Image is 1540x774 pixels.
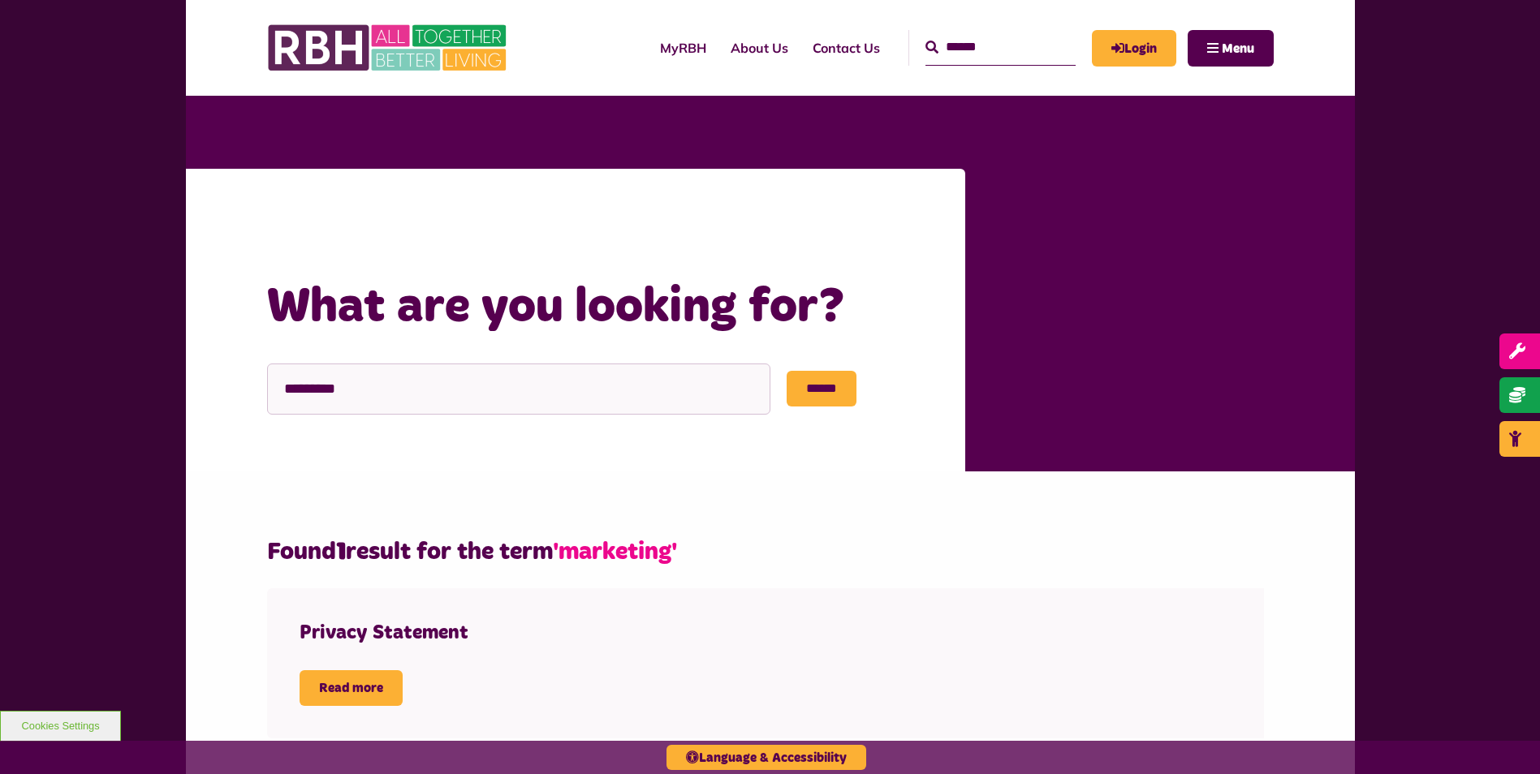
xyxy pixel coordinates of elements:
[1222,42,1254,55] span: Menu
[300,621,1134,646] h4: Privacy Statement
[800,26,892,70] a: Contact Us
[422,214,606,233] a: What are you looking for?
[1092,30,1176,67] a: MyRBH
[1188,30,1274,67] button: Navigation
[267,276,933,339] h1: What are you looking for?
[648,26,718,70] a: MyRBH
[300,670,403,706] a: Read more
[666,745,866,770] button: Language & Accessibility
[360,214,401,233] a: Home
[718,26,800,70] a: About Us
[553,540,677,564] span: 'marketing'
[267,16,511,80] img: RBH
[267,536,1274,568] h2: Found result for the term
[336,540,346,564] strong: 1
[1467,701,1540,774] iframe: Netcall Web Assistant for live chat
